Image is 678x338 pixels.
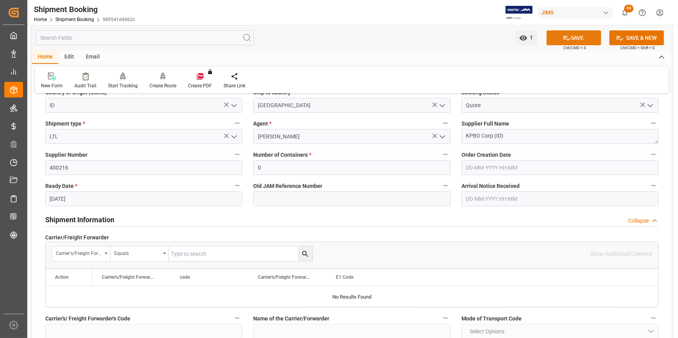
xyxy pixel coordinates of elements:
span: Arrival Notice Received [461,182,520,190]
span: Order Creation Date [461,151,511,159]
button: open menu [228,131,240,143]
button: open menu [52,246,110,261]
span: Supplier Number [45,151,87,159]
button: Carrier's/ Freight Forwarder's Code [232,313,242,323]
span: Name of the Carrier/Forwarder [253,315,329,323]
div: Action [55,274,69,280]
button: Name of the Carrier/Forwarder [440,313,451,323]
button: Number of Containers * [440,149,451,159]
div: Email [80,51,106,64]
span: Ready Date [45,182,77,190]
button: open menu [228,99,240,111]
span: Carrier's/Freight Forwarder's Name [258,274,310,280]
div: Equals [114,248,160,257]
span: Carrier's/Freight Forwarder's Code [102,274,154,280]
input: DD-MM-YYYY HH:MM [461,191,658,206]
div: Audit Trail [75,82,96,89]
span: Select Options [466,327,508,336]
div: New Form [41,82,63,89]
div: Share Link [224,82,245,89]
button: Help Center [634,4,651,21]
input: DD-MM-YYYY [45,191,242,206]
span: Old JAM Reference Number [253,182,322,190]
span: Ctrl/CMD + S [563,45,586,51]
span: Supplier Full Name [461,120,509,128]
button: JIMS [538,5,616,20]
h2: Shipment Information [45,214,114,225]
button: SAVE & NEW [609,30,664,45]
button: Old JAM Reference Number [440,181,451,191]
button: open menu [436,99,447,111]
button: open menu [436,131,447,143]
div: Edit [59,51,80,64]
button: open menu [644,99,655,111]
button: SAVE [547,30,601,45]
button: Ready Date * [232,181,242,191]
a: Shipment Booking [55,17,94,22]
div: Create Route [149,82,176,89]
input: DD-MM-YYYY HH:MM [461,160,658,175]
img: Exertis%20JAM%20-%20Email%20Logo.jpg_1722504956.jpg [506,6,532,19]
span: Ctrl/CMD + Shift + S [620,45,655,51]
button: Mode of Transport Code [648,313,658,323]
div: Collapse [628,217,649,225]
span: E1 Code [336,274,353,280]
button: Arrival Notice Received [648,181,658,191]
span: code [180,274,190,280]
span: Number of Containers [253,151,311,159]
div: JIMS [538,7,613,18]
button: Supplier Number [232,149,242,159]
input: Type to search [169,246,312,261]
button: Supplier Full Name [648,118,658,128]
span: Mode of Transport Code [461,315,522,323]
span: Carrier's/ Freight Forwarder's Code [45,315,130,323]
span: Carrier/Freight Forwarder [45,234,109,242]
input: Search Fields [36,30,254,45]
div: Home [32,51,59,64]
button: Shipment type * [232,118,242,128]
span: 1 [527,34,533,41]
textarea: KPBO Corp (ID) [461,129,658,144]
div: Start Tracking [108,82,138,89]
button: search button [298,246,312,261]
span: 68 [624,5,634,12]
button: Agent * [440,118,451,128]
a: Home [34,17,47,22]
span: Shipment type [45,120,85,128]
button: Order Creation Date [648,149,658,159]
button: open menu [110,246,169,261]
button: show 68 new notifications [616,4,634,21]
input: Type to search/select [45,98,242,113]
span: Agent [253,120,272,128]
div: Carrier's/Freight Forwarder's Code [56,248,102,257]
button: open menu [515,30,537,45]
div: Shipment Booking [34,4,135,15]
